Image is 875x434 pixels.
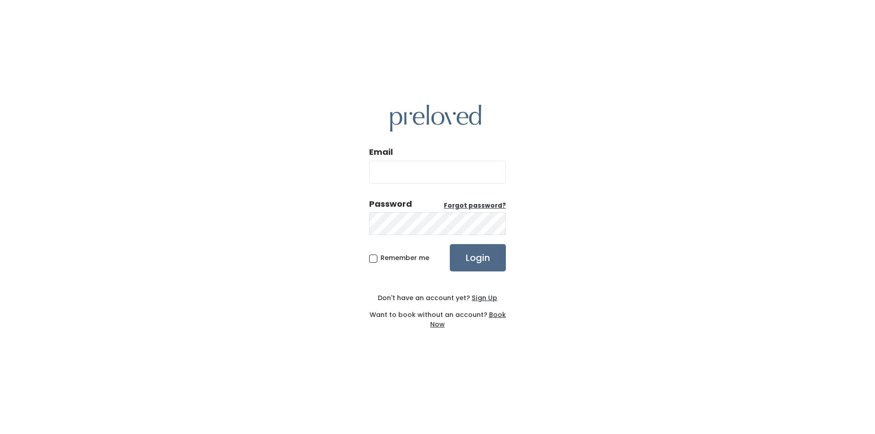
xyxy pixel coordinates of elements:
a: Book Now [430,310,506,329]
input: Login [450,244,506,271]
label: Email [369,146,393,158]
a: Sign Up [470,293,497,302]
a: Forgot password? [444,201,506,210]
u: Sign Up [472,293,497,302]
u: Forgot password? [444,201,506,210]
img: preloved logo [390,105,481,132]
div: Want to book without an account? [369,303,506,329]
span: Remember me [381,253,429,262]
div: Don't have an account yet? [369,293,506,303]
div: Password [369,198,412,210]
